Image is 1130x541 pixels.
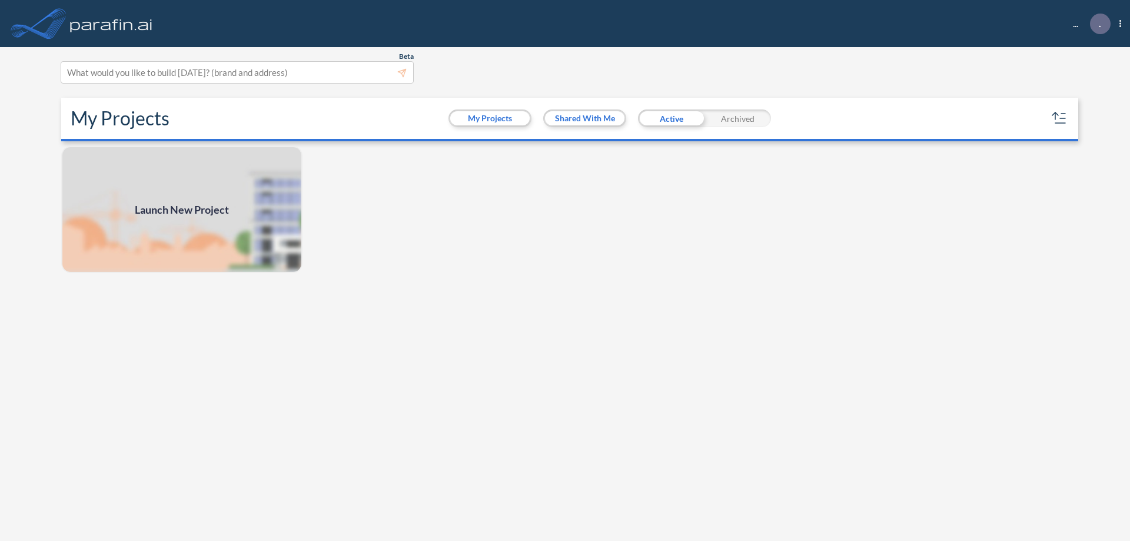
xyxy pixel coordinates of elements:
[450,111,530,125] button: My Projects
[399,52,414,61] span: Beta
[1050,109,1069,128] button: sort
[61,146,303,273] img: add
[704,109,771,127] div: Archived
[638,109,704,127] div: Active
[71,107,169,130] h2: My Projects
[135,202,229,218] span: Launch New Project
[1055,14,1121,34] div: ...
[1099,18,1101,29] p: .
[68,12,155,35] img: logo
[545,111,624,125] button: Shared With Me
[61,146,303,273] a: Launch New Project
